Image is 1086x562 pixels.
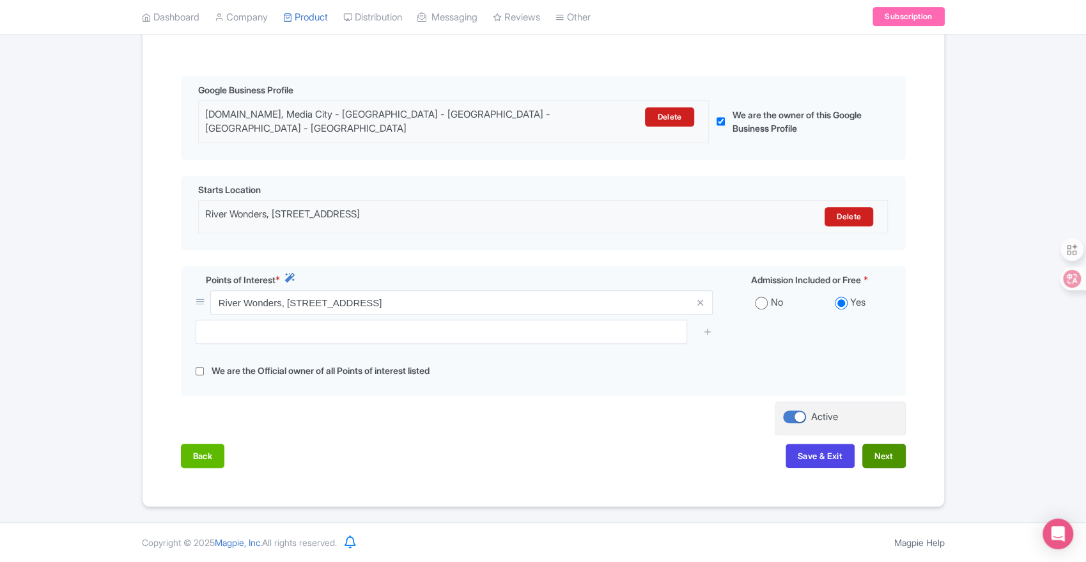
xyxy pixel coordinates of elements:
button: Next [862,444,906,468]
a: Subscription [873,8,944,27]
div: Active [811,410,838,425]
div: River Wonders, [STREET_ADDRESS] [205,207,712,226]
div: Copyright © 2025 All rights reserved. [134,536,345,549]
span: Points of Interest [206,273,275,286]
a: Delete [825,207,873,226]
label: No [770,295,782,310]
label: Yes [850,295,865,310]
span: Admission Included or Free [751,273,861,286]
a: Delete [645,107,694,127]
a: Magpie Help [894,537,945,548]
span: Magpie, Inc. [215,537,262,548]
span: Google Business Profile [198,83,293,97]
label: We are the owner of this Google Business Profile [733,108,874,135]
button: Save & Exit [786,444,855,468]
label: We are the Official owner of all Points of interest listed [212,364,430,379]
button: Back [181,444,225,468]
div: Open Intercom Messenger [1043,519,1073,549]
div: [DOMAIN_NAME], Media City - [GEOGRAPHIC_DATA] - [GEOGRAPHIC_DATA] - [GEOGRAPHIC_DATA] - [GEOGRAPH... [205,107,578,136]
span: Starts Location [198,183,261,196]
